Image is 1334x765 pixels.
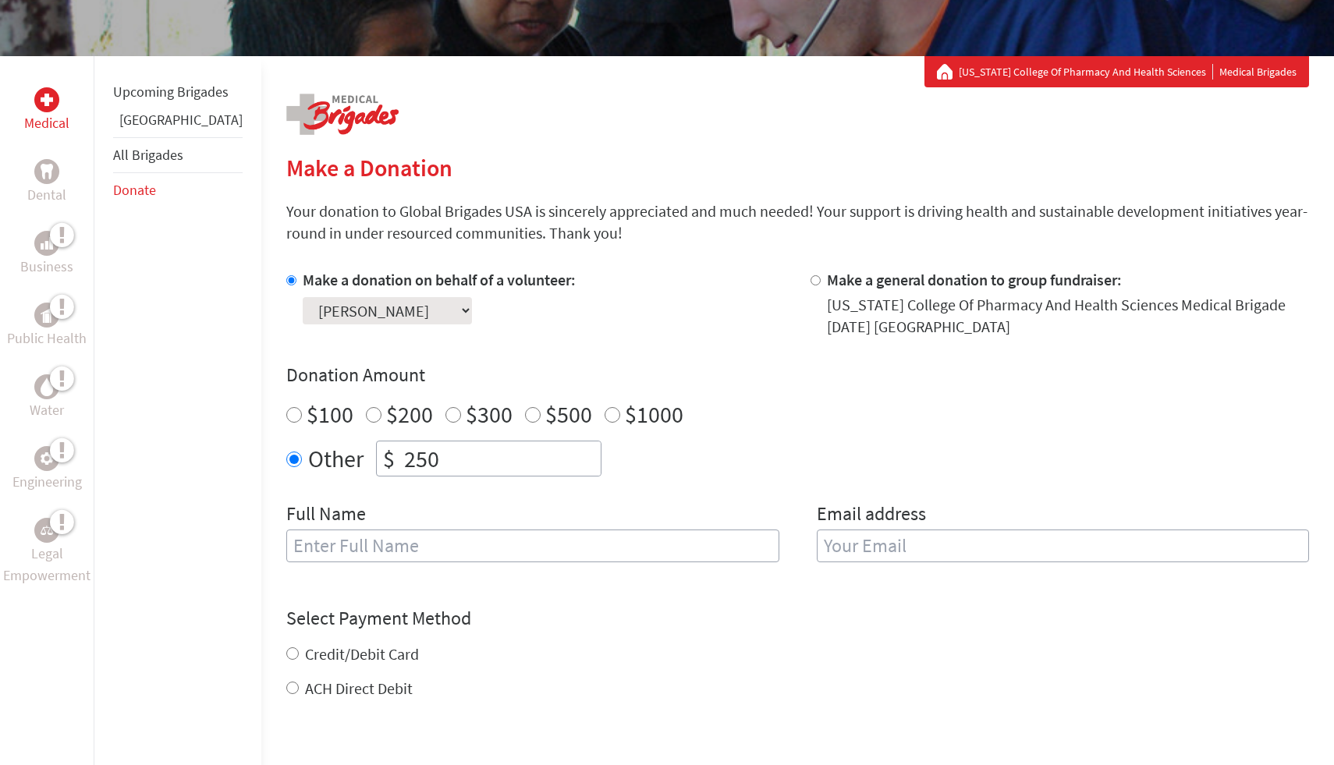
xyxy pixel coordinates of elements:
[41,377,53,395] img: Water
[3,543,90,586] p: Legal Empowerment
[7,303,87,349] a: Public HealthPublic Health
[286,501,366,529] label: Full Name
[303,270,576,289] label: Make a donation on behalf of a volunteer:
[827,270,1122,289] label: Make a general donation to group fundraiser:
[119,111,243,129] a: [GEOGRAPHIC_DATA]
[41,307,53,323] img: Public Health
[113,109,243,137] li: Panama
[12,471,82,493] p: Engineering
[305,644,419,664] label: Credit/Debit Card
[625,399,683,429] label: $1000
[817,529,1310,562] input: Your Email
[20,256,73,278] p: Business
[41,94,53,106] img: Medical
[30,374,64,421] a: WaterWater
[113,181,156,199] a: Donate
[305,678,413,698] label: ACH Direct Debit
[545,399,592,429] label: $500
[27,184,66,206] p: Dental
[7,328,87,349] p: Public Health
[113,75,243,109] li: Upcoming Brigades
[377,441,401,476] div: $
[817,501,926,529] label: Email address
[24,112,69,134] p: Medical
[113,173,243,207] li: Donate
[386,399,433,429] label: $200
[286,529,779,562] input: Enter Full Name
[30,399,64,421] p: Water
[307,399,353,429] label: $100
[286,363,1309,388] h4: Donation Amount
[827,294,1310,338] div: [US_STATE] College Of Pharmacy And Health Sciences Medical Brigade [DATE] [GEOGRAPHIC_DATA]
[12,446,82,493] a: EngineeringEngineering
[34,374,59,399] div: Water
[286,154,1309,182] h2: Make a Donation
[34,518,59,543] div: Legal Empowerment
[959,64,1213,80] a: [US_STATE] College Of Pharmacy And Health Sciences
[113,137,243,173] li: All Brigades
[41,526,53,535] img: Legal Empowerment
[20,231,73,278] a: BusinessBusiness
[3,518,90,586] a: Legal EmpowermentLegal Empowerment
[41,452,53,465] img: Engineering
[286,606,1309,631] h4: Select Payment Method
[34,87,59,112] div: Medical
[34,446,59,471] div: Engineering
[34,231,59,256] div: Business
[34,159,59,184] div: Dental
[937,64,1297,80] div: Medical Brigades
[27,159,66,206] a: DentalDental
[113,146,183,164] a: All Brigades
[401,441,601,476] input: Enter Amount
[286,94,399,135] img: logo-medical.png
[24,87,69,134] a: MedicalMedical
[286,200,1309,244] p: Your donation to Global Brigades USA is sincerely appreciated and much needed! Your support is dr...
[308,441,364,476] label: Other
[41,237,53,250] img: Business
[34,303,59,328] div: Public Health
[41,164,53,179] img: Dental
[466,399,513,429] label: $300
[113,83,229,101] a: Upcoming Brigades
